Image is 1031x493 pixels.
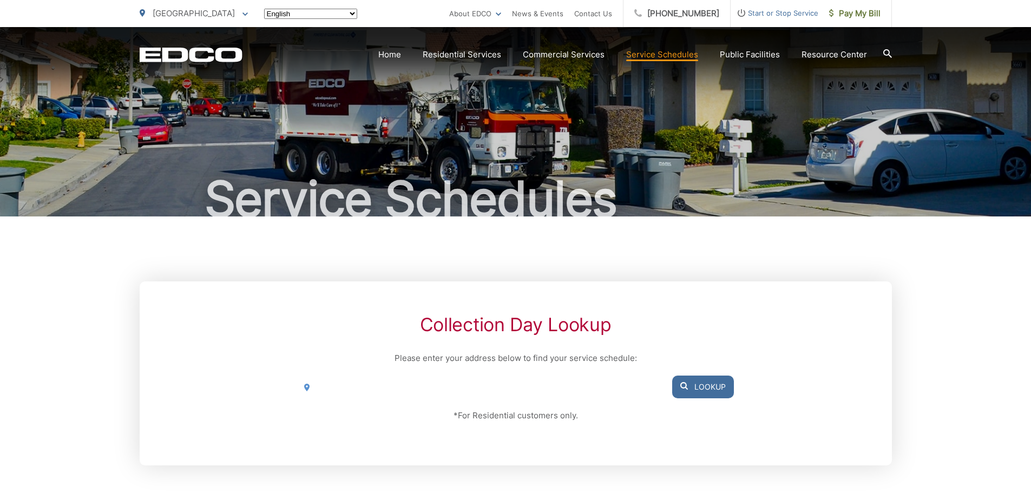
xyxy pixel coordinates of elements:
a: Resource Center [802,48,867,61]
a: Public Facilities [720,48,780,61]
a: EDCD logo. Return to the homepage. [140,47,242,62]
a: News & Events [512,7,563,20]
a: Commercial Services [523,48,605,61]
h2: Collection Day Lookup [297,314,733,336]
p: *For Residential customers only. [297,409,733,422]
span: Pay My Bill [829,7,881,20]
a: Residential Services [423,48,501,61]
a: Service Schedules [626,48,698,61]
span: [GEOGRAPHIC_DATA] [153,8,235,18]
button: Lookup [672,376,734,398]
a: Home [378,48,401,61]
a: About EDCO [449,7,501,20]
p: Please enter your address below to find your service schedule: [297,352,733,365]
select: Select a language [264,9,357,19]
a: Contact Us [574,7,612,20]
h1: Service Schedules [140,172,892,226]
